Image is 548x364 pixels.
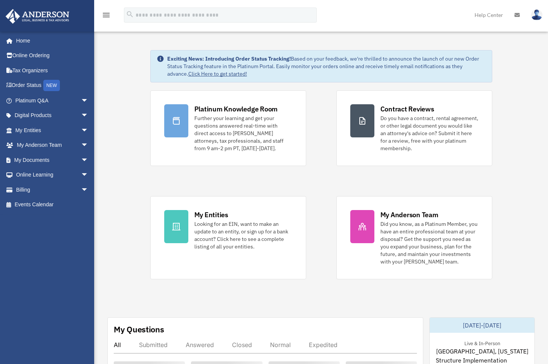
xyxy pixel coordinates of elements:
[81,138,96,153] span: arrow_drop_down
[194,210,228,219] div: My Entities
[380,104,434,114] div: Contract Reviews
[5,93,100,108] a: Platinum Q&Aarrow_drop_down
[167,55,291,62] strong: Exciting News: Introducing Order Status Tracking!
[380,210,438,219] div: My Anderson Team
[458,339,506,347] div: Live & In-Person
[81,182,96,198] span: arrow_drop_down
[430,318,534,333] div: [DATE]-[DATE]
[139,341,168,349] div: Submitted
[167,55,486,78] div: Based on your feedback, we're thrilled to announce the launch of our new Order Status Tracking fe...
[81,152,96,168] span: arrow_drop_down
[5,48,100,63] a: Online Ordering
[194,114,292,152] div: Further your learning and get your questions answered real-time with direct access to [PERSON_NAM...
[380,220,478,265] div: Did you know, as a Platinum Member, you have an entire professional team at your disposal? Get th...
[150,90,306,166] a: Platinum Knowledge Room Further your learning and get your questions answered real-time with dire...
[114,341,121,349] div: All
[5,63,100,78] a: Tax Organizers
[5,152,100,168] a: My Documentsarrow_drop_down
[5,78,100,93] a: Order StatusNEW
[102,11,111,20] i: menu
[194,104,278,114] div: Platinum Knowledge Room
[81,108,96,123] span: arrow_drop_down
[114,324,164,335] div: My Questions
[43,80,60,91] div: NEW
[436,347,528,356] span: [GEOGRAPHIC_DATA], [US_STATE]
[5,138,100,153] a: My Anderson Teamarrow_drop_down
[380,114,478,152] div: Do you have a contract, rental agreement, or other legal document you would like an attorney's ad...
[309,341,337,349] div: Expedited
[336,196,492,279] a: My Anderson Team Did you know, as a Platinum Member, you have an entire professional team at your...
[5,182,100,197] a: Billingarrow_drop_down
[186,341,214,349] div: Answered
[5,168,100,183] a: Online Learningarrow_drop_down
[81,123,96,138] span: arrow_drop_down
[5,197,100,212] a: Events Calendar
[194,220,292,250] div: Looking for an EIN, want to make an update to an entity, or sign up for a bank account? Click her...
[150,196,306,279] a: My Entities Looking for an EIN, want to make an update to an entity, or sign up for a bank accoun...
[81,168,96,183] span: arrow_drop_down
[102,13,111,20] a: menu
[270,341,291,349] div: Normal
[188,70,247,77] a: Click Here to get started!
[336,90,492,166] a: Contract Reviews Do you have a contract, rental agreement, or other legal document you would like...
[232,341,252,349] div: Closed
[126,10,134,18] i: search
[5,108,100,123] a: Digital Productsarrow_drop_down
[5,33,96,48] a: Home
[81,93,96,108] span: arrow_drop_down
[531,9,542,20] img: User Pic
[5,123,100,138] a: My Entitiesarrow_drop_down
[3,9,72,24] img: Anderson Advisors Platinum Portal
